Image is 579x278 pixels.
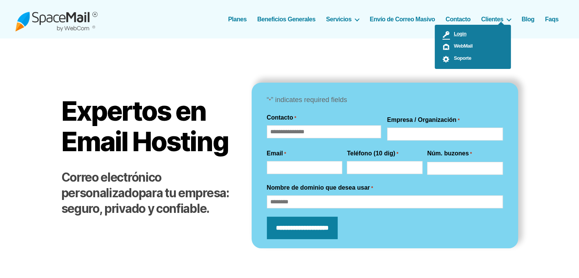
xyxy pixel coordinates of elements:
label: Email [267,149,286,158]
a: Login [435,29,511,41]
label: Nombre de dominio que desea usar [267,183,373,192]
a: Soporte [435,53,511,65]
legend: Contacto [267,113,297,122]
a: Blog [522,16,534,23]
img: Spacemail [15,7,97,32]
a: WebMail [435,41,511,53]
label: Empresa / Organización [387,115,460,125]
a: Beneficios Generales [257,16,316,23]
a: Planes [228,16,247,23]
label: Núm. buzones [427,149,472,158]
strong: Correo electrónico personalizado [61,170,161,200]
a: Faqs [545,16,558,23]
span: WebMail [450,43,472,49]
h2: para tu empresa: seguro, privado y confiable. [61,170,236,217]
h1: Expertos en Email Hosting [61,96,236,157]
span: Soporte [450,55,471,61]
a: Contacto [445,16,470,23]
a: Clientes [481,16,511,23]
a: Envío de Correo Masivo [370,16,435,23]
span: Login [450,31,466,37]
a: Servicios [326,16,359,23]
p: “ ” indicates required fields [267,94,503,106]
nav: Horizontal [232,16,564,23]
label: Teléfono (10 dig) [347,149,398,158]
